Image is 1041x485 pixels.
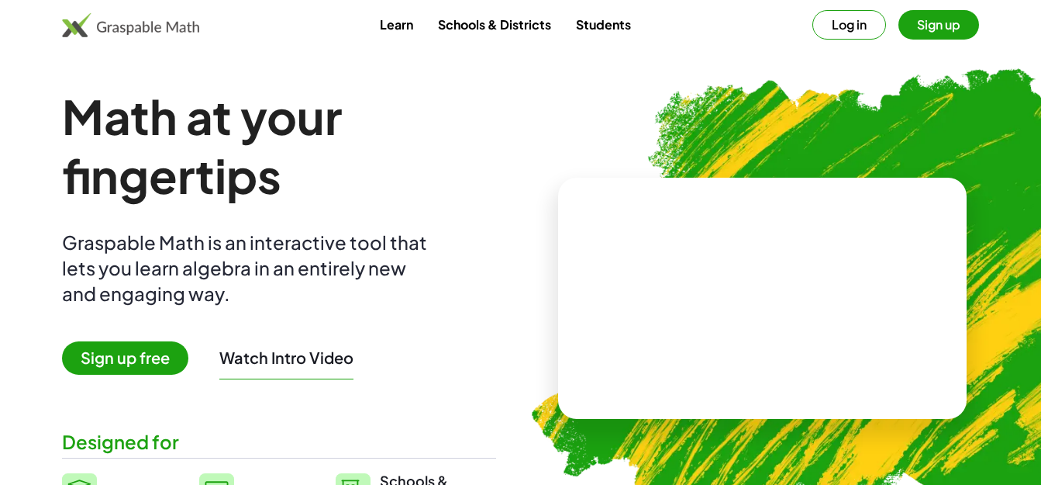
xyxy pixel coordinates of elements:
[812,10,886,40] button: Log in
[426,10,564,39] a: Schools & Districts
[898,10,979,40] button: Sign up
[62,429,496,455] div: Designed for
[367,10,426,39] a: Learn
[646,240,878,356] video: What is this? This is dynamic math notation. Dynamic math notation plays a central role in how Gr...
[62,341,188,375] span: Sign up free
[62,230,434,307] div: Graspable Math is an interactive tool that lets you learn algebra in an entirely new and engaging...
[564,10,643,39] a: Students
[219,348,353,368] button: Watch Intro Video
[62,87,496,205] h1: Math at your fingertips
